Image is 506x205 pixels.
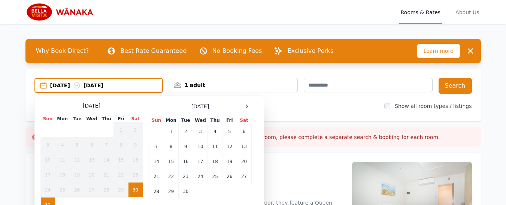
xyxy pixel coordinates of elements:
[128,168,143,183] td: 23
[212,46,262,55] p: No Booking Fees
[178,154,193,169] td: 16
[84,153,99,168] td: 13
[84,138,99,153] td: 6
[222,139,237,154] td: 12
[40,115,55,123] th: Sun
[222,117,237,124] th: Fri
[40,153,55,168] td: 10
[114,153,128,168] td: 15
[208,117,222,124] th: Thu
[164,184,178,199] td: 29
[208,124,222,139] td: 4
[120,46,187,55] p: Best Rate Guaranteed
[193,124,207,139] td: 3
[178,117,193,124] th: Tue
[149,139,164,154] td: 7
[237,124,251,139] td: 6
[128,153,143,168] td: 16
[114,183,128,198] td: 29
[99,153,114,168] td: 14
[237,117,251,124] th: Sat
[128,115,143,123] th: Sat
[208,139,222,154] td: 11
[164,139,178,154] td: 8
[50,82,163,89] div: [DATE] [DATE]
[222,169,237,184] td: 26
[55,183,70,198] td: 25
[191,103,209,110] span: [DATE]
[149,117,164,124] th: Sun
[237,139,251,154] td: 13
[193,154,207,169] td: 17
[128,123,143,138] td: 2
[70,115,84,123] th: Tue
[193,117,207,124] th: Wed
[99,183,114,198] td: 28
[99,168,114,183] td: 21
[287,46,333,55] p: Exclusive Perks
[149,169,164,184] td: 21
[178,139,193,154] td: 9
[30,43,95,58] span: Why Book Direct?
[164,124,178,139] td: 1
[395,103,472,109] label: Show all room types / listings
[237,154,251,169] td: 20
[439,78,472,94] button: Search
[114,138,128,153] td: 8
[84,115,99,123] th: Wed
[114,168,128,183] td: 22
[208,169,222,184] td: 25
[70,138,84,153] td: 5
[128,138,143,153] td: 9
[114,123,128,138] td: 1
[99,115,114,123] th: Thu
[149,154,164,169] td: 14
[128,183,143,198] td: 30
[237,169,251,184] td: 27
[114,115,128,123] th: Fri
[70,183,84,198] td: 26
[164,117,178,124] th: Mon
[149,184,164,199] td: 28
[222,154,237,169] td: 19
[84,183,99,198] td: 27
[193,169,207,184] td: 24
[178,124,193,139] td: 2
[83,102,100,109] span: [DATE]
[40,183,55,198] td: 24
[222,124,237,139] td: 5
[55,115,70,123] th: Mon
[164,169,178,184] td: 22
[178,169,193,184] td: 23
[40,138,55,153] td: 3
[208,154,222,169] td: 18
[70,153,84,168] td: 12
[55,153,70,168] td: 11
[84,168,99,183] td: 20
[55,138,70,153] td: 4
[25,3,97,21] img: Bella Vista Wanaka
[40,168,55,183] td: 17
[193,139,207,154] td: 10
[417,44,460,58] span: Learn more
[70,168,84,183] td: 19
[55,168,70,183] td: 18
[99,138,114,153] td: 7
[164,154,178,169] td: 15
[178,184,193,199] td: 30
[169,81,297,89] div: 1 adult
